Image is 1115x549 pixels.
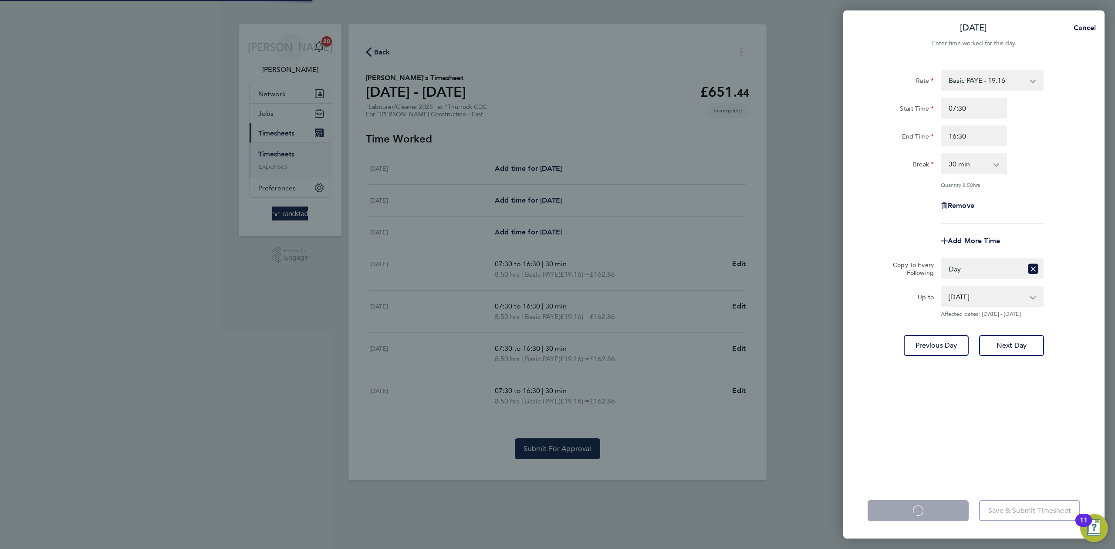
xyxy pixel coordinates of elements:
label: Rate [916,77,934,87]
span: Remove [948,201,974,210]
span: Affected dates: [DATE] - [DATE] [941,311,1044,318]
span: Previous Day [916,341,957,350]
button: Cancel [1060,19,1105,37]
label: Start Time [900,105,934,115]
label: Break [913,160,934,171]
div: Quantity: hrs [941,181,1044,188]
input: E.g. 18:00 [941,125,1007,146]
span: 8.50 [963,181,973,188]
span: Cancel [1071,24,1096,32]
span: Add More Time [948,237,1000,245]
button: Open Resource Center, 11 new notifications [1080,514,1108,542]
button: Remove [941,202,974,209]
button: Next Day [979,335,1044,356]
label: Copy To Every Following [886,261,934,277]
p: [DATE] [960,22,987,34]
span: Next Day [997,341,1027,350]
div: 11 [1080,520,1088,532]
button: Reset selection [1028,259,1038,278]
label: Up to [918,293,934,304]
button: Previous Day [904,335,969,356]
button: Add More Time [941,237,1000,244]
label: End Time [902,132,934,143]
div: Enter time worked for this day. [843,38,1105,49]
input: E.g. 08:00 [941,98,1007,119]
